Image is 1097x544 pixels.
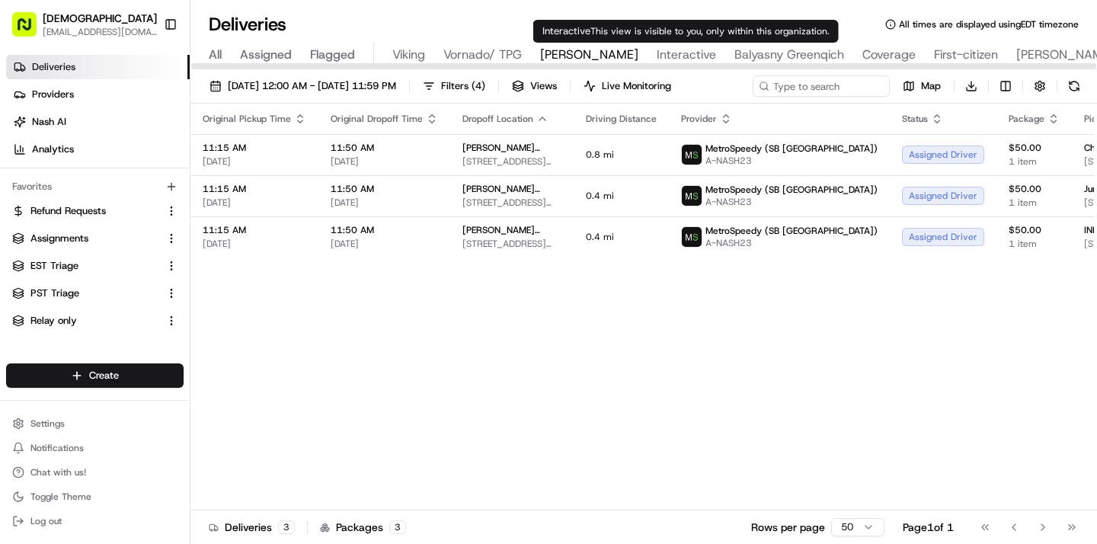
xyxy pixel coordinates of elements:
span: 1 item [1009,155,1060,168]
button: Log out [6,510,184,532]
img: Jeff Sasse [15,222,40,246]
span: Nash AI [32,115,66,129]
span: [STREET_ADDRESS][US_STATE] [462,197,561,209]
span: Log out [30,515,62,527]
img: 1736555255976-a54dd68f-1ca7-489b-9aae-adbdc363a1c4 [15,146,43,173]
button: Assignments [6,226,184,251]
button: Notifications [6,437,184,459]
img: metro_speed_logo.png [682,227,702,247]
span: EST Triage [30,259,78,273]
span: Vornado/ TPG [443,46,522,64]
span: [DEMOGRAPHIC_DATA] [43,11,157,26]
span: Live Monitoring [602,79,671,93]
span: Status [902,113,928,125]
span: Map [921,79,941,93]
img: metro_speed_logo.png [682,186,702,206]
button: [EMAIL_ADDRESS][DOMAIN_NAME] [43,26,157,38]
span: Analytics [32,142,74,156]
button: Toggle Theme [6,486,184,507]
button: Refund Requests [6,199,184,223]
span: [PERSON_NAME] [47,236,123,248]
span: [DATE] [203,238,306,250]
input: Clear [40,98,251,114]
span: Original Dropoff Time [331,113,423,125]
div: Packages [320,520,406,535]
button: Start new chat [259,150,277,168]
span: [DATE] [331,238,438,250]
span: MetroSpeedy (SB [GEOGRAPHIC_DATA]) [705,184,878,196]
a: Assignments [12,232,159,245]
span: 1 item [1009,238,1060,250]
span: Assigned [240,46,292,64]
span: Providers [32,88,74,101]
span: MetroSpeedy (SB [GEOGRAPHIC_DATA]) [705,142,878,155]
div: Interactive [533,20,839,43]
span: Driving Distance [586,113,657,125]
span: 11:50 AM [331,224,438,236]
span: [STREET_ADDRESS][US_STATE] [462,155,561,168]
button: See all [236,195,277,213]
span: Refund Requests [30,204,106,218]
span: 0.4 mi [586,231,657,243]
div: Deliveries [209,520,295,535]
span: ( 4 ) [472,79,485,93]
button: Chat with us! [6,462,184,483]
span: Chat with us! [30,466,86,478]
span: Pylon [152,337,184,348]
a: 📗Knowledge Base [9,293,123,321]
span: $50.00 [1009,183,1060,195]
img: 8571987876998_91fb9ceb93ad5c398215_72.jpg [32,146,59,173]
span: Provider [681,113,717,125]
span: Dropoff Location [462,113,533,125]
button: Live Monitoring [577,75,678,97]
span: All [209,46,222,64]
span: First-citizen [934,46,998,64]
div: 📗 [15,301,27,313]
span: Relay only [30,314,77,328]
span: A-NASH23 [705,196,878,208]
span: A-NASH23 [705,237,878,249]
span: [PERSON_NAME] Associates ([GEOGRAPHIC_DATA]) - Floor 37th [462,224,561,236]
span: [DATE] [203,155,306,168]
span: [PERSON_NAME] Associates ([GEOGRAPHIC_DATA]) - Floor 37th [462,142,561,154]
span: Toggle Theme [30,491,91,503]
div: Past conversations [15,198,98,210]
a: Refund Requests [12,204,159,218]
span: PST Triage [30,286,79,300]
span: 11:50 AM [331,183,438,195]
span: [STREET_ADDRESS][US_STATE] [462,238,561,250]
button: Settings [6,413,184,434]
div: Start new chat [69,146,250,161]
button: PST Triage [6,281,184,306]
button: [DEMOGRAPHIC_DATA][EMAIL_ADDRESS][DOMAIN_NAME] [6,6,158,43]
span: [PERSON_NAME] Associates ([GEOGRAPHIC_DATA]) - Floor 37th [462,183,561,195]
span: • [126,236,132,248]
span: MetroSpeedy (SB [GEOGRAPHIC_DATA]) [705,225,878,237]
a: Powered byPylon [107,336,184,348]
span: Viking [392,46,425,64]
button: Relay only [6,309,184,333]
span: [PERSON_NAME] [540,46,638,64]
input: Type to search [753,75,890,97]
span: Assignments [30,232,88,245]
span: [DATE] [135,236,166,248]
button: Map [896,75,948,97]
span: $50.00 [1009,224,1060,236]
span: Filters [441,79,485,93]
p: Rows per page [751,520,825,535]
button: [DATE] 12:00 AM - [DATE] 11:59 PM [203,75,403,97]
div: Page 1 of 1 [903,520,954,535]
span: 11:15 AM [203,142,306,154]
span: 11:15 AM [203,183,306,195]
button: EST Triage [6,254,184,278]
span: [DATE] [203,197,306,209]
span: Views [530,79,557,93]
span: Settings [30,418,65,430]
div: 3 [278,520,295,534]
span: 1 item [1009,197,1060,209]
a: Relay only [12,314,159,328]
span: 11:50 AM [331,142,438,154]
span: 0.4 mi [586,190,657,202]
div: Favorites [6,174,184,199]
